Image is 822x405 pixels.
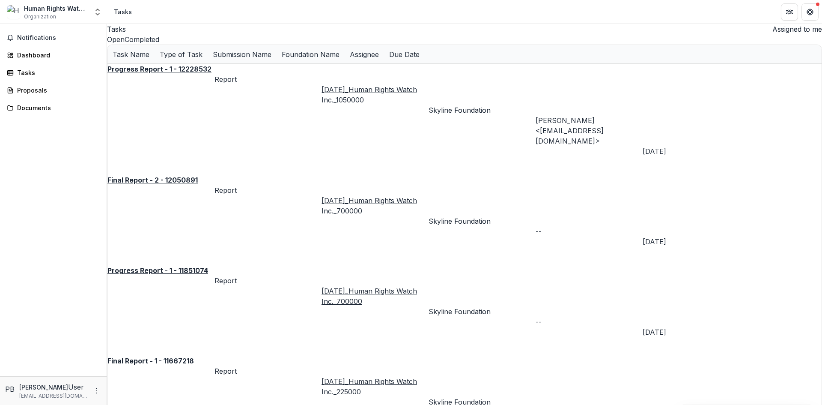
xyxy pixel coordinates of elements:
[107,266,208,275] a: Progress Report - 1 - 11851074
[801,3,819,21] button: Get Help
[322,85,417,104] a: [DATE]_Human Rights Watch Inc._1050000
[107,65,211,73] a: Progress Report - 1 - 12228532
[24,4,88,13] div: Human Rights Watch Inc.
[208,45,277,63] div: Submission Name
[769,24,822,34] button: Assigned to me
[429,105,536,115] div: Skyline Foundation
[643,327,750,337] div: [DATE]
[107,45,155,63] div: Task Name
[17,51,96,60] div: Dashboard
[277,45,345,63] div: Foundation Name
[277,49,345,60] div: Foundation Name
[643,237,750,247] div: [DATE]
[17,34,100,42] span: Notifications
[17,68,96,77] div: Tasks
[7,5,21,19] img: Human Rights Watch Inc.
[536,226,643,237] div: --
[345,45,384,63] div: Assignee
[384,49,425,60] div: Due Date
[155,45,208,63] div: Type of Task
[536,317,643,327] div: --
[24,13,56,21] span: Organization
[107,357,194,365] a: Final Report - 1 - 11667218
[3,31,103,45] button: Notifications
[17,103,96,112] div: Documents
[92,3,104,21] button: Open entity switcher
[110,6,135,18] nav: breadcrumb
[429,306,536,317] div: Skyline Foundation
[214,276,322,286] div: Report
[429,216,536,226] div: Skyline Foundation
[19,383,68,392] p: [PERSON_NAME]
[322,377,417,396] a: [DATE]_Human Rights Watch Inc._225000
[643,146,750,156] div: [DATE]
[214,74,322,84] div: Report
[208,49,277,60] div: Submission Name
[107,49,155,60] div: Task Name
[68,382,84,392] p: User
[3,101,103,115] a: Documents
[107,34,125,45] button: Open
[384,45,425,63] div: Due Date
[781,3,798,21] button: Partners
[17,86,96,95] div: Proposals
[3,48,103,62] a: Dashboard
[125,34,159,45] button: Completed
[345,49,384,60] div: Assignee
[155,49,208,60] div: Type of Task
[107,176,198,184] a: Final Report - 2 - 12050891
[107,24,126,34] h2: Tasks
[3,83,103,97] a: Proposals
[114,7,132,16] div: Tasks
[19,392,88,400] p: [EMAIL_ADDRESS][DOMAIN_NAME]
[322,196,417,215] a: [DATE]_Human Rights Watch Inc._700000
[5,384,16,394] div: Pippa Brown
[3,66,103,80] a: Tasks
[322,287,417,306] a: [DATE]_Human Rights Watch Inc._700000
[214,366,322,376] div: Report
[536,115,643,146] div: [PERSON_NAME] <[EMAIL_ADDRESS][DOMAIN_NAME]>
[91,386,101,396] button: More
[214,185,322,195] div: Report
